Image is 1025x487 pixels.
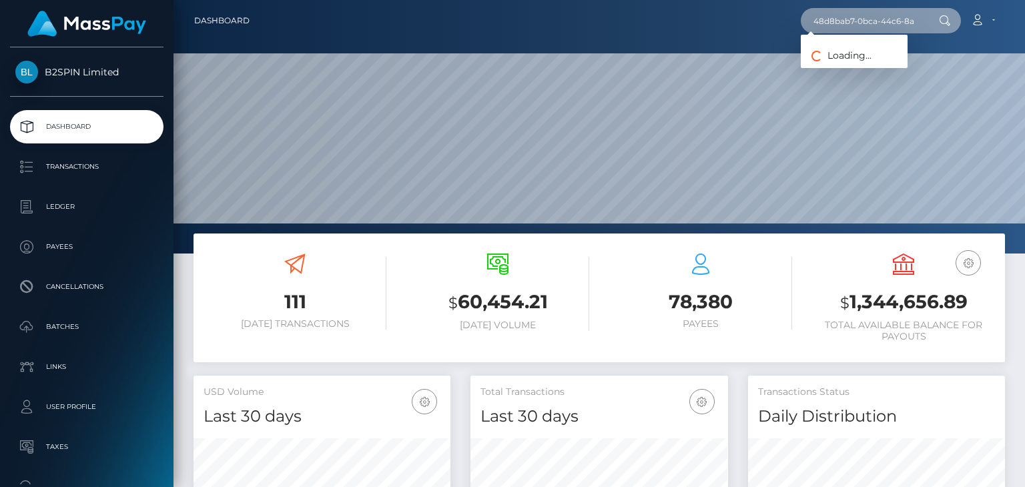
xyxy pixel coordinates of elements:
img: B2SPIN Limited [15,61,38,83]
a: Dashboard [194,7,250,35]
small: $ [448,294,458,312]
h4: Last 30 days [480,405,717,428]
a: User Profile [10,390,163,424]
h6: Payees [609,318,792,330]
p: Ledger [15,197,158,217]
h5: Transactions Status [758,386,995,399]
h3: 1,344,656.89 [812,289,995,316]
h3: 111 [204,289,386,315]
p: Cancellations [15,277,158,297]
a: Transactions [10,150,163,183]
h4: Daily Distribution [758,405,995,428]
p: Taxes [15,437,158,457]
h3: 60,454.21 [406,289,589,316]
small: $ [840,294,849,312]
a: Payees [10,230,163,264]
h4: Last 30 days [204,405,440,428]
a: Links [10,350,163,384]
a: Ledger [10,190,163,223]
p: Links [15,357,158,377]
p: Transactions [15,157,158,177]
p: Payees [15,237,158,257]
h6: [DATE] Transactions [204,318,386,330]
span: Loading... [801,49,872,61]
input: Search... [801,8,926,33]
h3: 78,380 [609,289,792,315]
p: Dashboard [15,117,158,137]
a: Batches [10,310,163,344]
p: Batches [15,317,158,337]
h5: Total Transactions [480,386,717,399]
a: Cancellations [10,270,163,304]
a: Dashboard [10,110,163,143]
h6: Total Available Balance for Payouts [812,320,995,342]
h6: [DATE] Volume [406,320,589,331]
h5: USD Volume [204,386,440,399]
img: MassPay Logo [27,11,146,37]
p: User Profile [15,397,158,417]
span: B2SPIN Limited [10,66,163,78]
a: Taxes [10,430,163,464]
